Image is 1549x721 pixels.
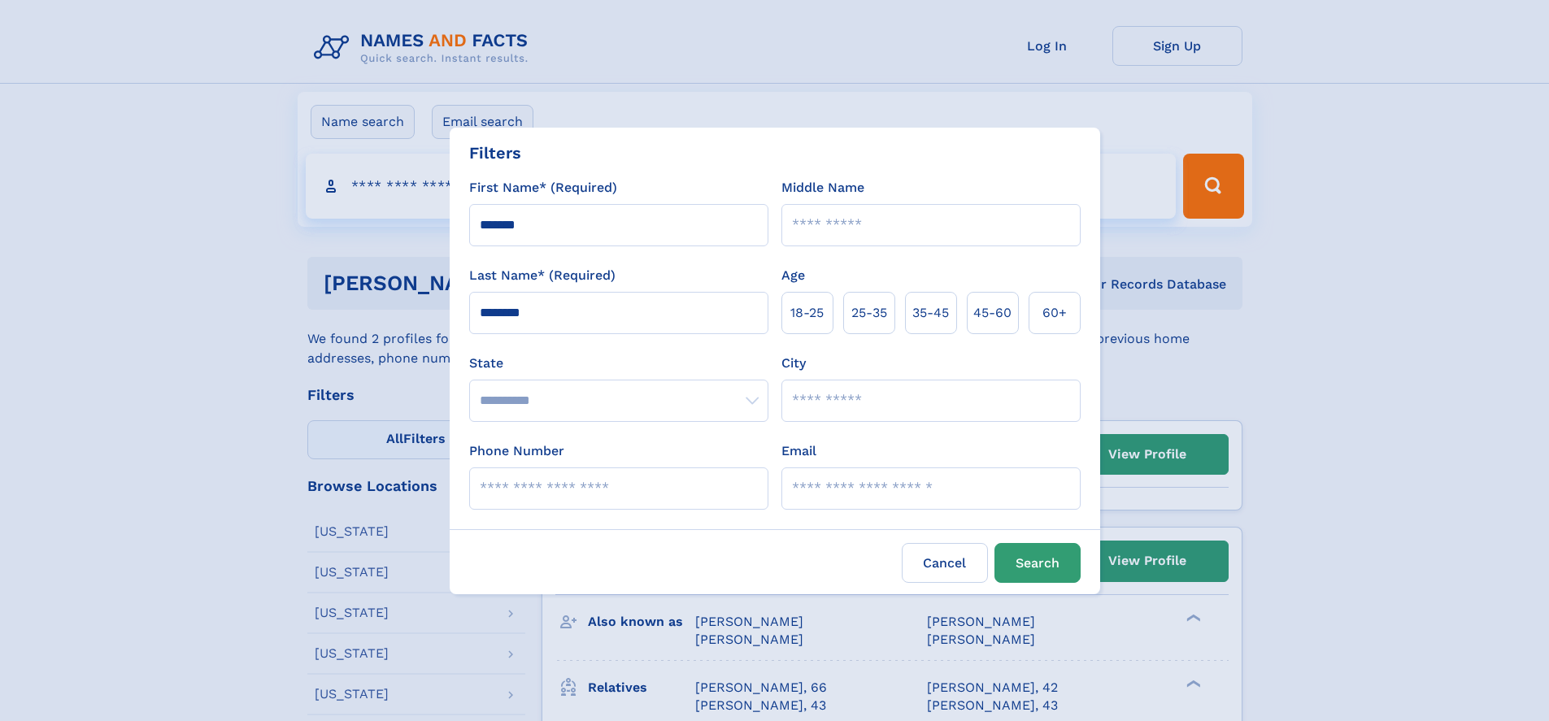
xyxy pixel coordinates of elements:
div: Filters [469,141,521,165]
span: 60+ [1042,303,1067,323]
label: Cancel [902,543,988,583]
label: Email [781,441,816,461]
label: Middle Name [781,178,864,198]
button: Search [994,543,1081,583]
label: Last Name* (Required) [469,266,616,285]
span: 18‑25 [790,303,824,323]
span: 35‑45 [912,303,949,323]
label: State [469,354,768,373]
label: Age [781,266,805,285]
label: First Name* (Required) [469,178,617,198]
label: City [781,354,806,373]
label: Phone Number [469,441,564,461]
span: 25‑35 [851,303,887,323]
span: 45‑60 [973,303,1012,323]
